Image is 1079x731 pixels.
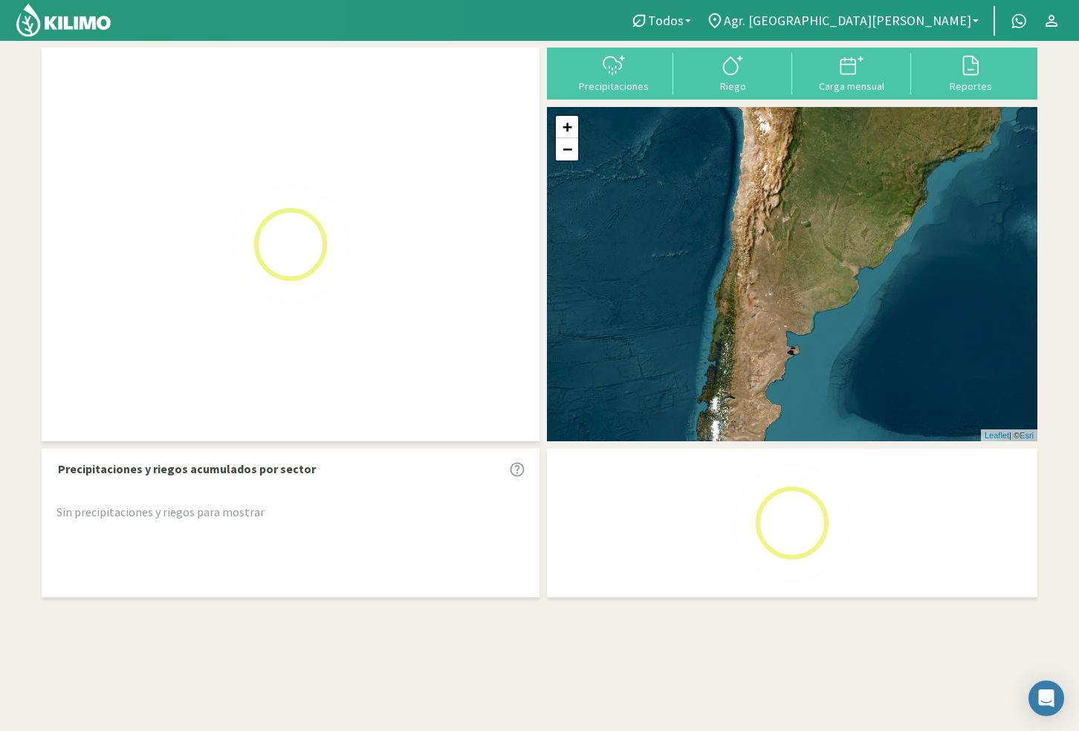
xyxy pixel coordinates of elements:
[56,506,525,519] h5: Sin precipitaciones y riegos para mostrar
[648,13,684,28] span: Todos
[15,2,112,38] img: Kilimo
[58,460,316,478] p: Precipitaciones y riegos acumulados por sector
[792,53,911,92] button: Carga mensual
[797,81,907,91] div: Carga mensual
[554,53,673,92] button: Precipitaciones
[1028,680,1064,716] div: Open Intercom Messenger
[559,81,669,91] div: Precipitaciones
[678,81,788,91] div: Riego
[981,429,1037,442] div: | ©
[985,431,1009,440] a: Leaflet
[916,81,1025,91] div: Reportes
[556,138,578,160] a: Zoom out
[216,170,365,319] img: Loading...
[556,116,578,138] a: Zoom in
[724,13,971,28] span: Agr. [GEOGRAPHIC_DATA][PERSON_NAME]
[1020,431,1034,440] a: Esri
[911,53,1030,92] button: Reportes
[673,53,792,92] button: Riego
[718,449,866,597] img: Loading...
